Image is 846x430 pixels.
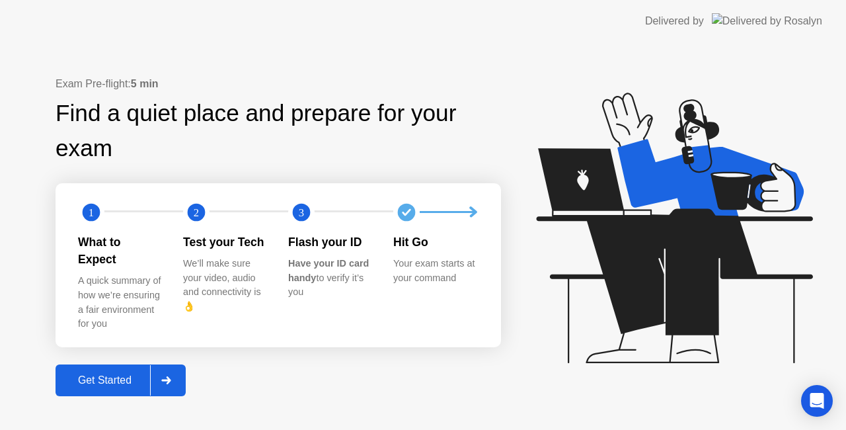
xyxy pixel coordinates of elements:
div: Find a quiet place and prepare for your exam [56,96,501,166]
div: Your exam starts at your command [393,257,477,285]
div: Open Intercom Messenger [801,385,833,417]
text: 3 [299,206,304,218]
button: Get Started [56,365,186,396]
b: Have your ID card handy [288,258,369,283]
div: Exam Pre-flight: [56,76,501,92]
div: A quick summary of how we’re ensuring a fair environment for you [78,274,162,331]
div: Hit Go [393,234,477,251]
b: 5 min [131,78,159,89]
text: 1 [89,206,94,218]
div: What to Expect [78,234,162,269]
div: Get Started [59,374,150,386]
text: 2 [194,206,199,218]
div: We’ll make sure your video, audio and connectivity is 👌 [183,257,267,314]
img: Delivered by Rosalyn [712,13,822,28]
div: Delivered by [645,13,704,29]
div: Test your Tech [183,234,267,251]
div: to verify it’s you [288,257,372,300]
div: Flash your ID [288,234,372,251]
